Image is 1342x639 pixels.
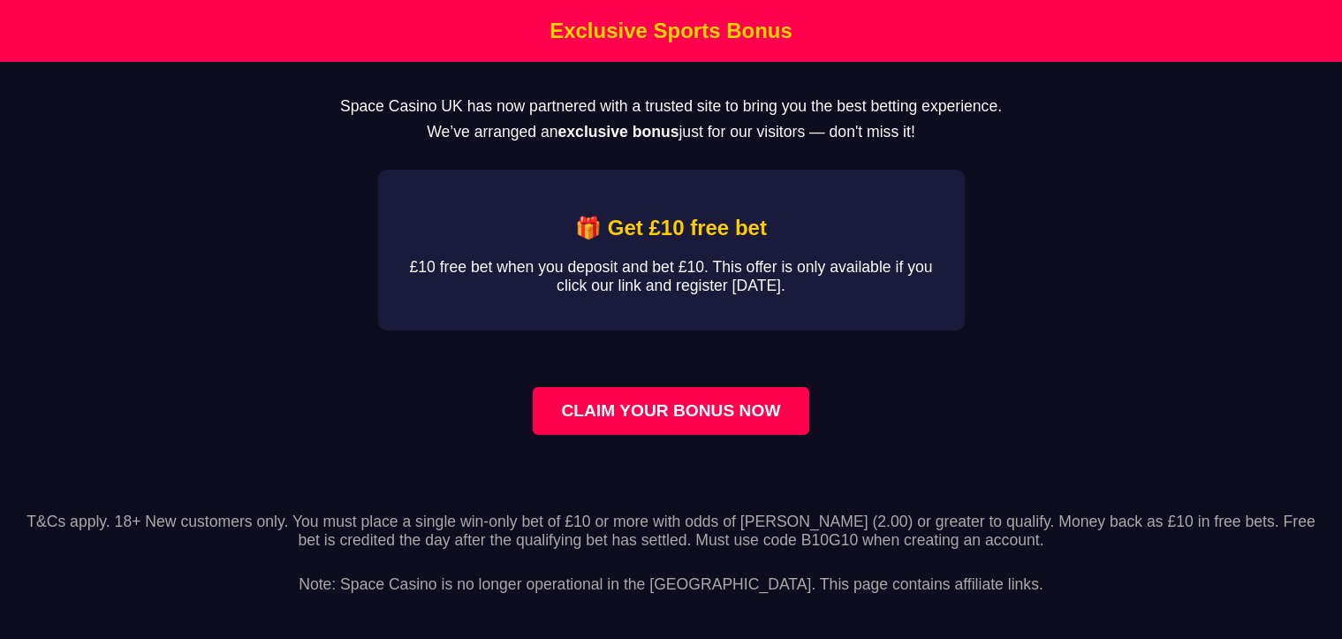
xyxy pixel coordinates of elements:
h1: Exclusive Sports Bonus [4,19,1338,43]
p: Space Casino UK has now partnered with a trusted site to bring you the best betting experience. [28,97,1314,116]
div: Affiliate Bonus [378,170,965,331]
p: We’ve arranged an just for our visitors — don't miss it! [28,123,1314,141]
p: T&Cs apply. 18+ New customers only. You must place a single win-only bet of £10 or more with odds... [14,513,1328,550]
p: £10 free bet when you deposit and bet £10. This offer is only available if you click our link and... [406,258,936,295]
a: Claim your bonus now [533,387,808,435]
strong: exclusive bonus [558,123,679,141]
p: Note: Space Casino is no longer operational in the [GEOGRAPHIC_DATA]. This page contains affiliat... [14,557,1328,594]
h2: 🎁 Get £10 free bet [406,216,936,240]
